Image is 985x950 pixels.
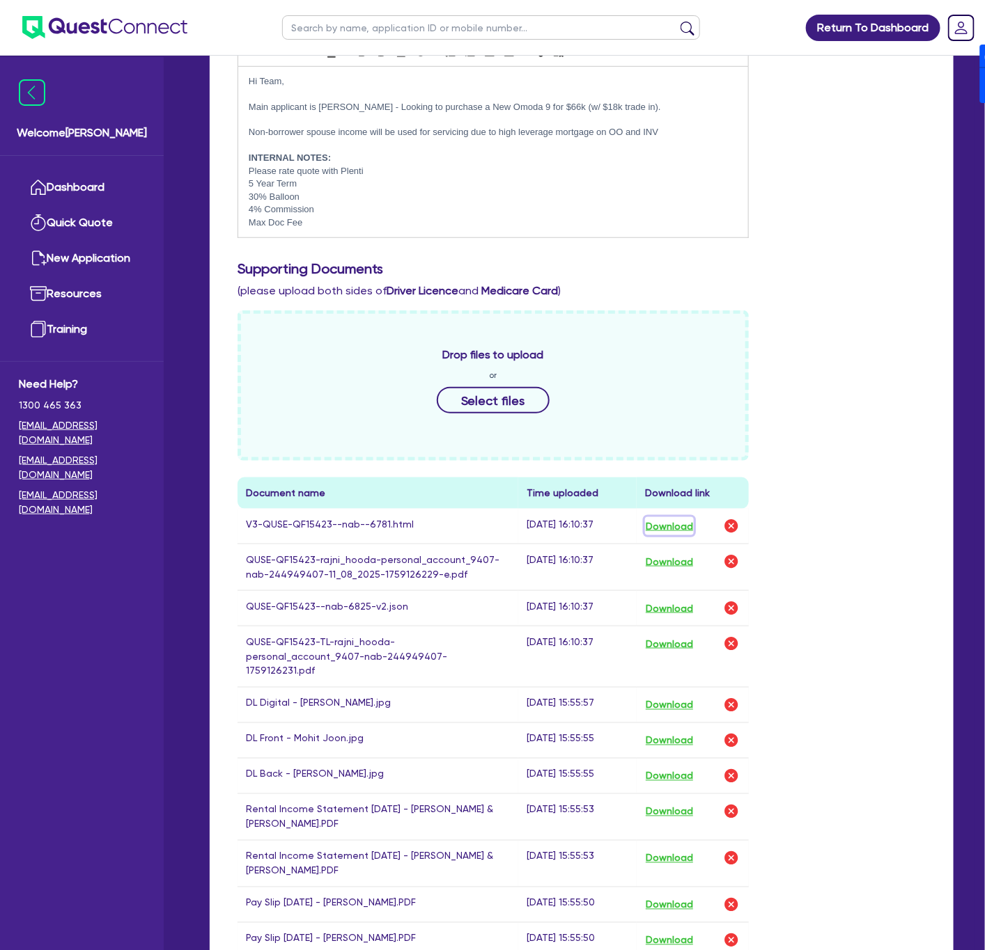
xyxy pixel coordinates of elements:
p: Max Doc Fee [249,216,738,229]
img: quest-connect-logo-blue [22,16,187,39]
img: delete-icon [723,732,740,749]
button: Download [645,931,694,949]
button: Download [645,635,694,653]
a: Training [19,312,145,347]
b: Driver Licence [387,284,458,297]
img: resources [30,285,47,302]
td: Pay Slip [DATE] - [PERSON_NAME].PDF [238,887,518,923]
button: Download [645,849,694,867]
button: Download [645,767,694,785]
img: delete-icon [723,768,740,784]
img: training [30,321,47,338]
td: [DATE] 16:10:37 [518,509,637,544]
td: QUSE-QF15423--nab-6825-v2.json [238,591,518,626]
a: Dropdown toggle [943,10,979,46]
th: Document name [238,477,518,509]
h3: Supporting Documents [238,260,926,277]
img: delete-icon [723,896,740,913]
td: Rental Income Statement [DATE] - [PERSON_NAME] & [PERSON_NAME].PDF [238,841,518,887]
td: [DATE] 15:55:53 [518,794,637,841]
td: [DATE] 15:55:53 [518,841,637,887]
span: (please upload both sides of and ) [238,284,561,297]
button: Download [645,802,694,821]
img: new-application [30,250,47,267]
img: delete-icon [723,600,740,617]
p: Please rate quote with Plenti [249,165,738,177]
td: QUSE-QF15423-rajni_hooda-personal_account_9407-nab-244949407-11_08_2025-1759126229-e.pdf [238,544,518,591]
button: Download [645,553,694,571]
button: Download [645,731,694,750]
td: [DATE] 15:55:57 [518,688,637,723]
td: [DATE] 16:10:37 [518,591,637,626]
span: 1300 465 363 [19,398,145,413]
span: Need Help? [19,376,145,393]
a: Quick Quote [19,205,145,241]
img: delete-icon [723,932,740,949]
a: Resources [19,276,145,312]
img: delete-icon [723,697,740,713]
b: Medicare Card [481,284,558,297]
img: delete-icon [723,635,740,652]
p: Hi Team, [249,75,738,88]
p: Non-borrower spouse income will be used for servicing due to high leverage mortgage on OO and INV [249,126,738,138]
span: Drop files to upload [442,347,544,363]
p: 4% Commission [249,203,738,216]
td: DL Back - [PERSON_NAME].jpg [238,759,518,794]
a: New Application [19,241,145,276]
p: Main applicant is [PERSON_NAME] - Looking to purchase a New Omoda 9 for $66k (w/ $18k trade in). [249,101,738,113]
td: DL Front - Mohit Joon.jpg [238,723,518,759]
td: QUSE-QF15423-TL-rajni_hooda-personal_account_9407-nab-244949407-1759126231.pdf [238,626,518,688]
img: delete-icon [723,803,740,820]
td: V3-QUSE-QF15423--nab--6781.html [238,509,518,544]
td: [DATE] 15:55:55 [518,723,637,759]
td: DL Digital - [PERSON_NAME].jpg [238,688,518,723]
td: [DATE] 16:10:37 [518,626,637,688]
span: or [489,369,497,381]
p: 5 Year Term [249,177,738,190]
td: [DATE] 15:55:50 [518,887,637,923]
td: Rental Income Statement [DATE] - [PERSON_NAME] & [PERSON_NAME].PDF [238,794,518,841]
button: Download [645,517,694,535]
button: Download [645,696,694,714]
img: quick-quote [30,214,47,231]
p: 30% Balloon [249,191,738,203]
img: icon-menu-close [19,79,45,106]
button: Download [645,896,694,914]
img: delete-icon [723,850,740,866]
a: [EMAIL_ADDRESS][DOMAIN_NAME] [19,418,145,448]
img: delete-icon [723,553,740,570]
button: Download [645,599,694,617]
td: [DATE] 15:55:55 [518,759,637,794]
a: Return To Dashboard [806,15,940,41]
strong: INTERNAL NOTES: [249,152,331,163]
a: [EMAIL_ADDRESS][DOMAIN_NAME] [19,453,145,482]
td: [DATE] 16:10:37 [518,544,637,591]
img: delete-icon [723,518,740,535]
th: Time uploaded [518,477,637,509]
th: Download link [637,477,748,509]
button: Select files [437,387,550,413]
a: [EMAIL_ADDRESS][DOMAIN_NAME] [19,488,145,517]
input: Search by name, application ID or mobile number... [282,15,700,40]
span: Welcome [PERSON_NAME] [17,125,147,141]
a: Dashboard [19,170,145,205]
